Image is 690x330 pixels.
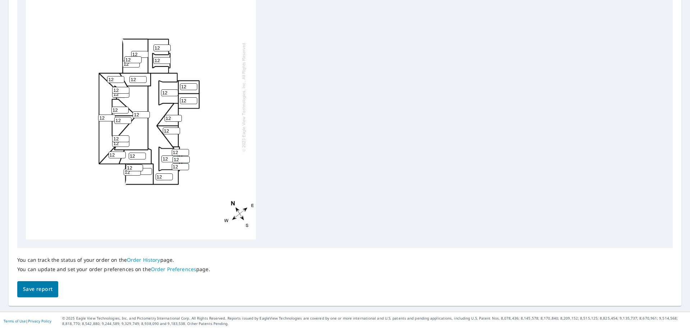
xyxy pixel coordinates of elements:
[151,266,196,273] a: Order Preferences
[28,319,51,324] a: Privacy Policy
[17,266,210,273] p: You can update and set your order preferences on the page.
[4,319,26,324] a: Terms of Use
[127,256,160,263] a: Order History
[4,319,51,323] p: |
[23,285,52,294] span: Save report
[17,281,58,297] button: Save report
[62,316,686,326] p: © 2025 Eagle View Technologies, Inc. and Pictometry International Corp. All Rights Reserved. Repo...
[17,257,210,263] p: You can track the status of your order on the page.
